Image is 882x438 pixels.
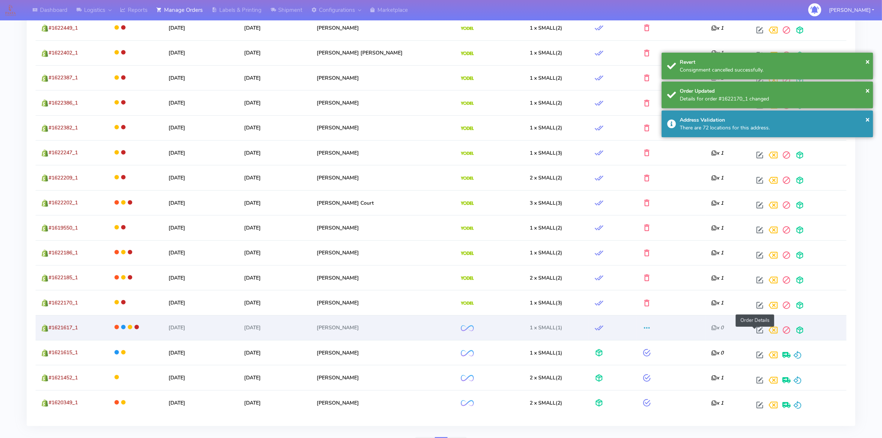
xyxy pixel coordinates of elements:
[865,114,870,125] button: Close
[711,274,723,281] i: x 1
[163,390,239,415] td: [DATE]
[461,126,474,130] img: Yodel
[530,149,562,157] span: (3)
[239,340,311,365] td: [DATE]
[461,52,474,55] img: Yodel
[711,374,723,381] i: x 1
[461,350,474,356] img: OnFleet
[163,165,239,190] td: [DATE]
[163,215,239,240] td: [DATE]
[239,365,311,390] td: [DATE]
[41,349,49,357] img: shopify.png
[530,299,562,306] span: (3)
[530,399,562,406] span: (2)
[239,190,311,215] td: [DATE]
[865,56,870,67] button: Close
[461,76,474,80] img: Yodel
[530,299,556,306] span: 1 x SMALL
[239,15,311,40] td: [DATE]
[41,399,49,407] img: shopify.png
[461,325,474,332] img: OnFleet
[530,349,556,356] span: 1 x SMALL
[680,116,868,124] div: Address Validation
[311,265,455,290] td: [PERSON_NAME]
[163,315,239,340] td: [DATE]
[711,299,723,306] i: x 1
[41,224,49,232] img: shopify.png
[530,99,562,106] span: (2)
[461,152,474,155] img: Yodel
[530,274,562,281] span: (2)
[49,74,78,81] span: #1622387_1
[711,174,723,181] i: x 1
[461,227,474,230] img: Yodel
[49,124,78,131] span: #1622382_1
[530,24,562,32] span: (2)
[461,302,474,305] img: Yodel
[311,365,455,390] td: [PERSON_NAME]
[41,24,49,32] img: shopify.png
[239,90,311,115] td: [DATE]
[49,299,78,306] span: #1622170_1
[711,399,723,406] i: x 1
[163,290,239,315] td: [DATE]
[49,399,78,406] span: #1620349_1
[680,58,868,66] div: Revert
[530,49,556,56] span: 1 x SMALL
[311,115,455,140] td: [PERSON_NAME]
[530,324,562,331] span: (1)
[49,324,78,331] span: #1621617_1
[461,102,474,105] img: Yodel
[461,251,474,255] img: Yodel
[711,349,723,356] i: x 0
[41,325,49,332] img: shopify.png
[311,240,455,265] td: [PERSON_NAME]
[49,199,78,206] span: #1622202_1
[530,200,556,207] span: 3 x SMALL
[865,114,870,124] span: ×
[49,224,78,231] span: #1619550_1
[311,390,455,415] td: [PERSON_NAME]
[711,224,723,231] i: x 1
[41,99,49,107] img: shopify.png
[311,15,455,40] td: [PERSON_NAME]
[163,240,239,265] td: [DATE]
[41,374,49,382] img: shopify.png
[311,40,455,65] td: [PERSON_NAME] [PERSON_NAME]
[530,249,562,256] span: (2)
[239,140,311,165] td: [DATE]
[49,49,78,56] span: #1622402_1
[49,374,78,381] span: #1621452_1
[461,27,474,30] img: Yodel
[530,49,562,56] span: (2)
[711,24,723,32] i: x 1
[41,149,49,157] img: shopify.png
[865,85,870,95] span: ×
[530,124,562,131] span: (2)
[41,75,49,82] img: shopify.png
[530,374,556,381] span: 2 x SMALL
[311,290,455,315] td: [PERSON_NAME]
[680,87,868,95] div: Order Updated
[239,215,311,240] td: [DATE]
[461,276,474,280] img: Yodel
[239,65,311,90] td: [DATE]
[461,375,474,381] img: OnFleet
[41,200,49,207] img: shopify.png
[311,90,455,115] td: [PERSON_NAME]
[239,40,311,65] td: [DATE]
[530,174,556,181] span: 2 x SMALL
[311,65,455,90] td: [PERSON_NAME]
[530,200,562,207] span: (3)
[711,324,723,331] i: x 0
[865,56,870,66] span: ×
[711,49,723,56] i: x 1
[163,115,239,140] td: [DATE]
[49,99,78,106] span: #1622386_1
[163,340,239,365] td: [DATE]
[530,324,556,331] span: 1 x SMALL
[41,274,49,282] img: shopify.png
[239,240,311,265] td: [DATE]
[823,3,880,18] button: [PERSON_NAME]
[49,149,78,156] span: #1622247_1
